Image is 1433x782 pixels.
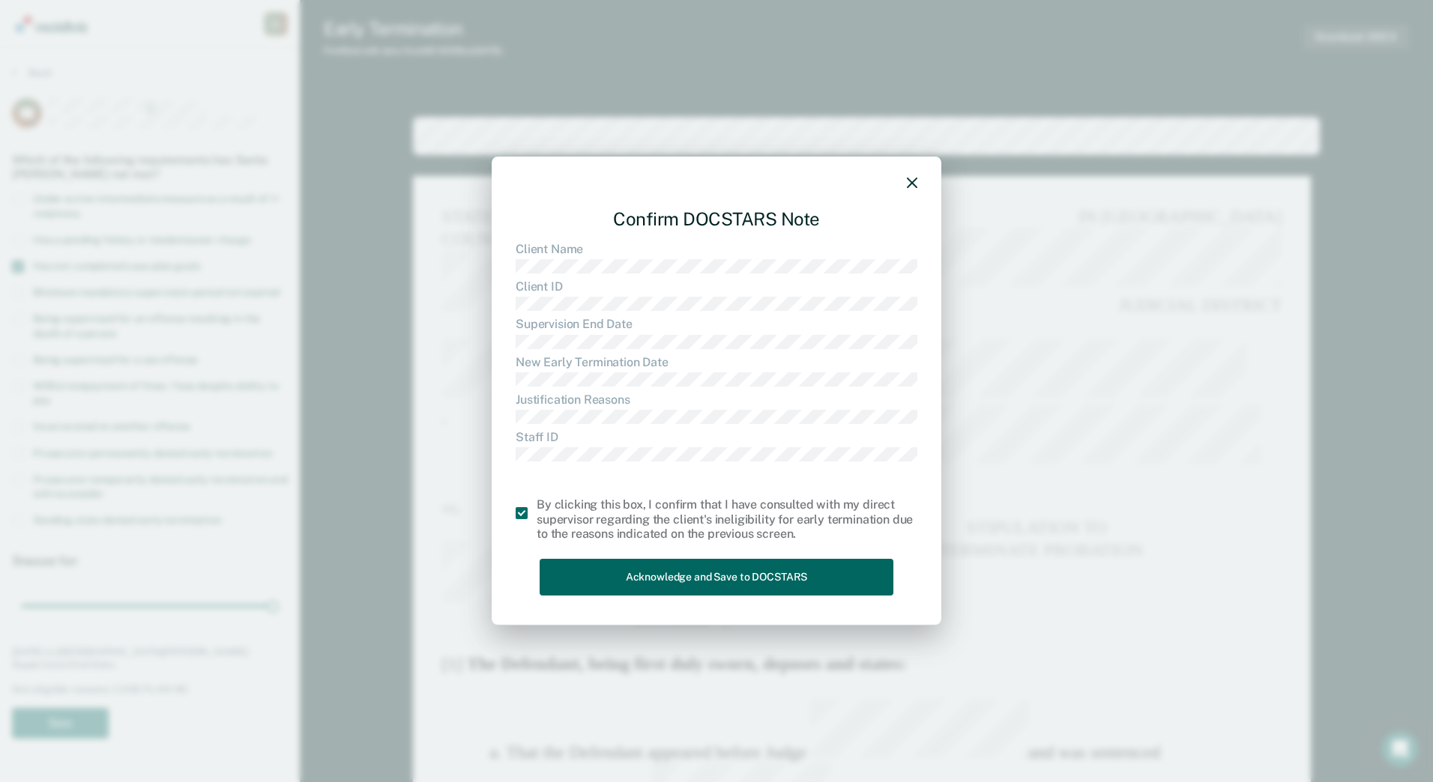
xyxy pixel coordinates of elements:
dt: Client ID [516,279,917,294]
dt: Client Name [516,242,917,256]
button: Acknowledge and Save to DOCSTARS [540,559,893,595]
dt: Staff ID [516,430,917,444]
dt: Justification Reasons [516,392,917,407]
div: By clicking this box, I confirm that I have consulted with my direct supervisor regarding the cli... [537,498,917,542]
dt: New Early Termination Date [516,355,917,369]
div: Confirm DOCSTARS Note [516,196,917,242]
dt: Supervision End Date [516,317,917,331]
